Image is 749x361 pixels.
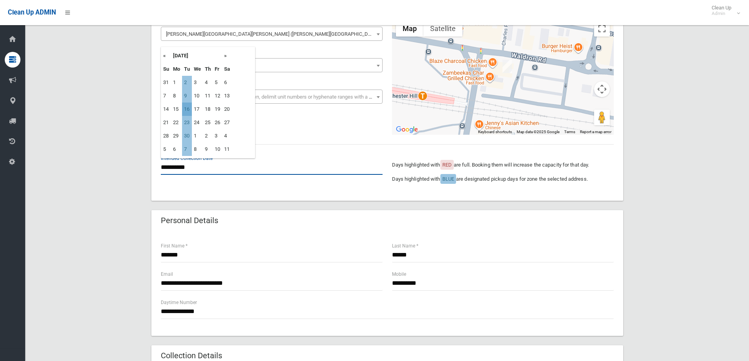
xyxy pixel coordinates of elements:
button: Drag Pegman onto the map to open Street View [594,110,610,125]
span: 5 [163,60,381,71]
td: 25 [203,116,213,129]
td: 19 [213,103,222,116]
button: Show street map [396,21,423,37]
td: 3 [192,76,203,89]
img: Google [394,125,420,135]
td: 12 [213,89,222,103]
td: 22 [171,116,182,129]
td: 10 [213,143,222,156]
span: 5 [161,58,383,72]
td: 5 [161,143,171,156]
td: 18 [203,103,213,116]
th: We [192,62,203,76]
td: 4 [203,76,213,89]
td: 27 [222,116,232,129]
td: 7 [182,143,192,156]
button: Keyboard shortcuts [478,129,512,135]
span: RED [442,162,452,168]
th: Su [161,62,171,76]
td: 21 [161,116,171,129]
a: Open this area in Google Maps (opens a new window) [394,125,420,135]
a: Report a map error [580,130,611,134]
td: 14 [161,103,171,116]
p: Days highlighted with are designated pickup days for zone the selected address. [392,174,614,184]
div: 5 Chester Hill Road, CHESTER HILL NSW 2162 [502,60,512,73]
th: [DATE] [171,49,222,62]
th: Sa [222,62,232,76]
button: Toggle fullscreen view [594,21,610,37]
td: 1 [171,76,182,89]
td: 3 [213,129,222,143]
td: 2 [203,129,213,143]
button: Show satellite imagery [423,21,462,37]
td: 30 [182,129,192,143]
td: 16 [182,103,192,116]
td: 20 [222,103,232,116]
td: 24 [192,116,203,129]
button: Map camera controls [594,81,610,97]
td: 28 [161,129,171,143]
td: 11 [222,143,232,156]
td: 10 [192,89,203,103]
header: Personal Details [151,213,228,228]
small: Admin [712,11,731,16]
td: 2 [182,76,192,89]
span: Map data ©2025 Google [517,130,559,134]
td: 7 [161,89,171,103]
th: Th [203,62,213,76]
td: 1 [192,129,203,143]
td: 26 [213,116,222,129]
td: 23 [182,116,192,129]
th: Fr [213,62,222,76]
p: Days highlighted with are full. Booking them will increase the capacity for that day. [392,160,614,170]
a: Terms [564,130,575,134]
td: 31 [161,76,171,89]
td: 6 [171,143,182,156]
td: 8 [171,89,182,103]
td: 29 [171,129,182,143]
td: 8 [192,143,203,156]
td: 15 [171,103,182,116]
td: 9 [203,143,213,156]
th: Mo [171,62,182,76]
td: 4 [222,129,232,143]
span: Select the unit number from the dropdown, delimit unit numbers or hyphenate ranges with a comma [166,94,386,100]
td: 13 [222,89,232,103]
span: BLUE [442,176,454,182]
span: Chester Hill Road (CHESTER HILL 2162) [161,27,383,41]
td: 9 [182,89,192,103]
span: Chester Hill Road (CHESTER HILL 2162) [163,29,381,40]
td: 5 [213,76,222,89]
td: 11 [203,89,213,103]
th: » [222,49,232,62]
span: Clean Up ADMIN [8,9,56,16]
td: 6 [222,76,232,89]
th: « [161,49,171,62]
td: 17 [192,103,203,116]
th: Tu [182,62,192,76]
span: Clean Up [708,5,739,16]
